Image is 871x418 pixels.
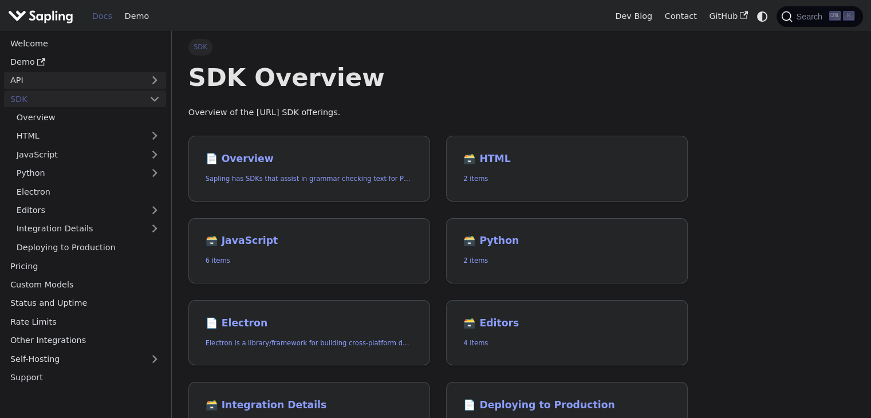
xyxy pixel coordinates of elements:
[4,90,143,107] a: SDK
[463,153,671,165] h2: HTML
[188,218,430,284] a: 🗃️ JavaScript6 items
[143,90,166,107] button: Collapse sidebar category 'SDK'
[188,62,688,93] h1: SDK Overview
[609,7,658,25] a: Dev Blog
[463,399,671,412] h2: Deploying to Production
[10,128,166,144] a: HTML
[188,300,430,366] a: 📄️ ElectronElectron is a library/framework for building cross-platform desktop apps with JavaScri...
[777,6,862,27] button: Search (Ctrl+K)
[4,54,166,70] a: Demo
[4,277,166,293] a: Custom Models
[703,7,754,25] a: GitHub
[188,39,688,55] nav: Breadcrumbs
[463,235,671,247] h2: Python
[463,173,671,184] p: 2 items
[206,235,413,247] h2: JavaScript
[10,220,166,237] a: Integration Details
[446,300,688,366] a: 🗃️ Editors4 items
[206,317,413,330] h2: Electron
[143,72,166,89] button: Expand sidebar category 'API'
[4,350,166,367] a: Self-Hosting
[206,173,413,184] p: Sapling has SDKs that assist in grammar checking text for Python and JavaScript, and an HTTP API ...
[4,332,166,349] a: Other Integrations
[4,295,166,311] a: Status and Uptime
[188,39,212,55] span: SDK
[463,317,671,330] h2: Editors
[10,165,166,182] a: Python
[206,399,413,412] h2: Integration Details
[143,202,166,219] button: Expand sidebar category 'Editors'
[446,136,688,202] a: 🗃️ HTML2 items
[188,106,688,120] p: Overview of the [URL] SDK offerings.
[754,8,771,25] button: Switch between dark and light mode (currently system mode)
[10,146,166,163] a: JavaScript
[4,35,166,52] a: Welcome
[10,183,166,200] a: Electron
[10,109,166,126] a: Overview
[463,255,671,266] p: 2 items
[446,218,688,284] a: 🗃️ Python2 items
[10,239,166,255] a: Deploying to Production
[206,255,413,266] p: 6 items
[119,7,155,25] a: Demo
[8,8,77,25] a: Sapling.ai
[86,7,119,25] a: Docs
[843,11,854,21] kbd: K
[659,7,703,25] a: Contact
[463,338,671,349] p: 4 items
[4,313,166,330] a: Rate Limits
[10,202,143,219] a: Editors
[8,8,73,25] img: Sapling.ai
[4,369,166,386] a: Support
[188,136,430,202] a: 📄️ OverviewSapling has SDKs that assist in grammar checking text for Python and JavaScript, and a...
[206,338,413,349] p: Electron is a library/framework for building cross-platform desktop apps with JavaScript, HTML, a...
[4,258,166,274] a: Pricing
[793,12,829,21] span: Search
[206,153,413,165] h2: Overview
[4,72,143,89] a: API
